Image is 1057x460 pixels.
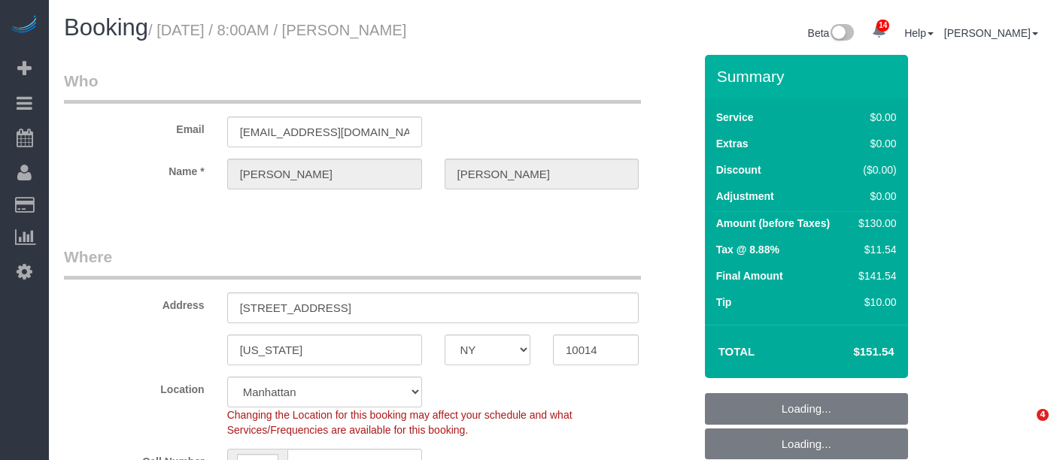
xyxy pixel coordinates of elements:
a: 14 [864,15,894,48]
div: $130.00 [852,216,896,231]
a: Beta [808,27,855,39]
h4: $151.54 [808,346,894,359]
img: New interface [829,24,854,44]
input: City [227,334,422,365]
legend: Where [64,246,641,280]
div: $0.00 [852,136,896,151]
iframe: Intercom live chat [1006,409,1042,445]
div: $10.00 [852,295,896,310]
label: Email [53,117,216,137]
span: Booking [64,14,148,41]
label: Discount [716,162,761,177]
label: Name * [53,159,216,179]
label: Extras [716,136,749,151]
legend: Who [64,70,641,104]
input: Zip Code [553,334,639,365]
div: $11.54 [852,242,896,257]
label: Address [53,292,216,313]
label: Adjustment [716,189,774,204]
strong: Total [718,345,755,358]
h3: Summary [717,68,901,85]
label: Tip [716,295,732,310]
label: Final Amount [716,268,783,283]
div: $141.54 [852,268,896,283]
input: Email [227,117,422,147]
span: Changing the Location for this booking may affect your schedule and what Services/Frequencies are... [227,409,573,436]
a: [PERSON_NAME] [944,27,1038,39]
span: 4 [1037,409,1049,421]
a: Help [904,27,934,39]
label: Service [716,110,754,125]
input: Last Name [445,159,639,189]
span: 14 [876,20,889,32]
small: / [DATE] / 8:00AM / [PERSON_NAME] [148,22,406,38]
label: Amount (before Taxes) [716,216,830,231]
label: Location [53,377,216,397]
div: $0.00 [852,110,896,125]
div: $0.00 [852,189,896,204]
img: Automaid Logo [9,15,39,36]
input: First Name [227,159,422,189]
div: ($0.00) [852,162,896,177]
label: Tax @ 8.88% [716,242,779,257]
